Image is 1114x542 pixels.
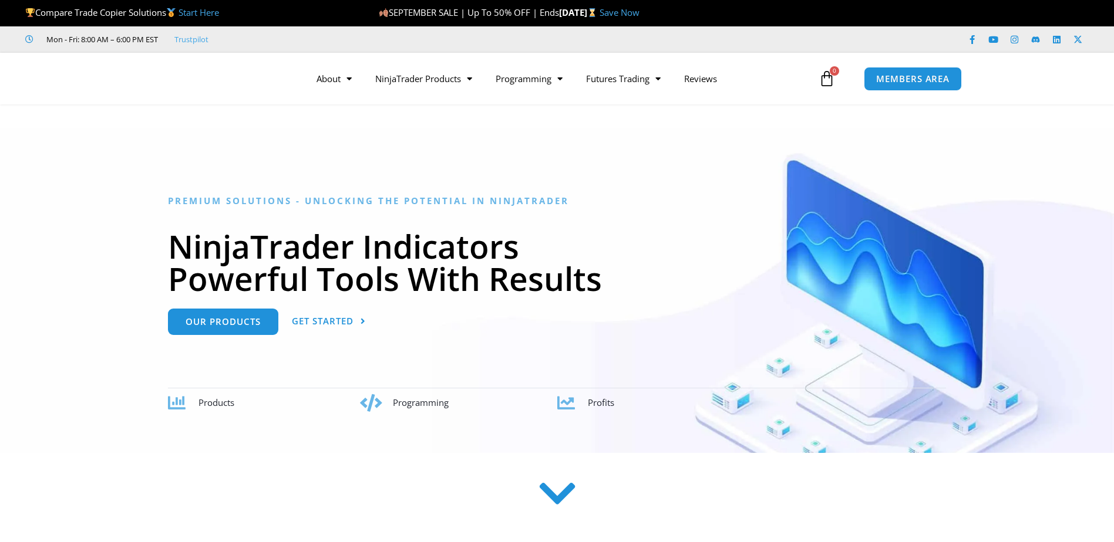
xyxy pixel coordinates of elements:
[305,65,816,92] nav: Menu
[600,6,640,18] a: Save Now
[588,397,614,408] span: Profits
[43,32,158,46] span: Mon - Fri: 8:00 AM – 6:00 PM EST
[801,62,853,96] a: 0
[830,66,839,76] span: 0
[26,8,35,17] img: 🏆
[179,6,219,18] a: Start Here
[167,8,176,17] img: 🥇
[168,230,946,294] h1: NinjaTrader Indicators Powerful Tools With Results
[174,32,208,46] a: Trustpilot
[574,65,672,92] a: Futures Trading
[672,65,729,92] a: Reviews
[864,67,962,91] a: MEMBERS AREA
[588,8,597,17] img: ⌛
[136,57,262,100] img: LogoAI | Affordable Indicators – NinjaTrader
[292,309,366,335] a: Get Started
[186,317,261,326] span: Our Products
[559,6,600,18] strong: [DATE]
[876,74,950,83] span: MEMBERS AREA
[198,397,234,408] span: Products
[25,6,219,18] span: Compare Trade Copier Solutions
[393,397,449,408] span: Programming
[305,65,364,92] a: About
[364,65,484,92] a: NinjaTrader Products
[379,8,388,17] img: 🍂
[292,317,354,326] span: Get Started
[168,195,946,206] h6: Premium Solutions - Unlocking the Potential in NinjaTrader
[379,6,559,18] span: SEPTEMBER SALE | Up To 50% OFF | Ends
[168,309,278,335] a: Our Products
[484,65,574,92] a: Programming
